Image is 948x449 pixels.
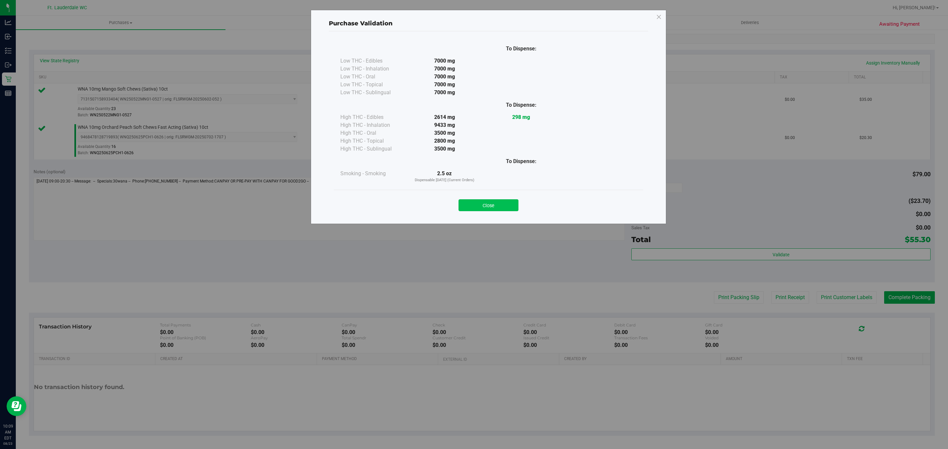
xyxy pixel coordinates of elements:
[483,157,560,165] div: To Dispense:
[340,170,406,178] div: Smoking - Smoking
[406,57,483,65] div: 7000 mg
[406,170,483,183] div: 2.5 oz
[340,57,406,65] div: Low THC - Edibles
[340,145,406,153] div: High THC - Sublingual
[459,199,518,211] button: Close
[340,129,406,137] div: High THC - Oral
[340,113,406,121] div: High THC - Edibles
[483,101,560,109] div: To Dispense:
[340,73,406,81] div: Low THC - Oral
[483,45,560,53] div: To Dispense:
[406,73,483,81] div: 7000 mg
[406,129,483,137] div: 3500 mg
[406,137,483,145] div: 2800 mg
[7,396,26,416] iframe: Resource center
[340,65,406,73] div: Low THC - Inhalation
[340,81,406,89] div: Low THC - Topical
[406,81,483,89] div: 7000 mg
[340,121,406,129] div: High THC - Inhalation
[340,137,406,145] div: High THC - Topical
[406,113,483,121] div: 2614 mg
[329,20,393,27] span: Purchase Validation
[406,121,483,129] div: 9433 mg
[340,89,406,97] div: Low THC - Sublingual
[406,65,483,73] div: 7000 mg
[406,145,483,153] div: 3500 mg
[512,114,530,120] strong: 298 mg
[406,89,483,97] div: 7000 mg
[406,178,483,183] p: Dispensable [DATE] (Current Orders)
